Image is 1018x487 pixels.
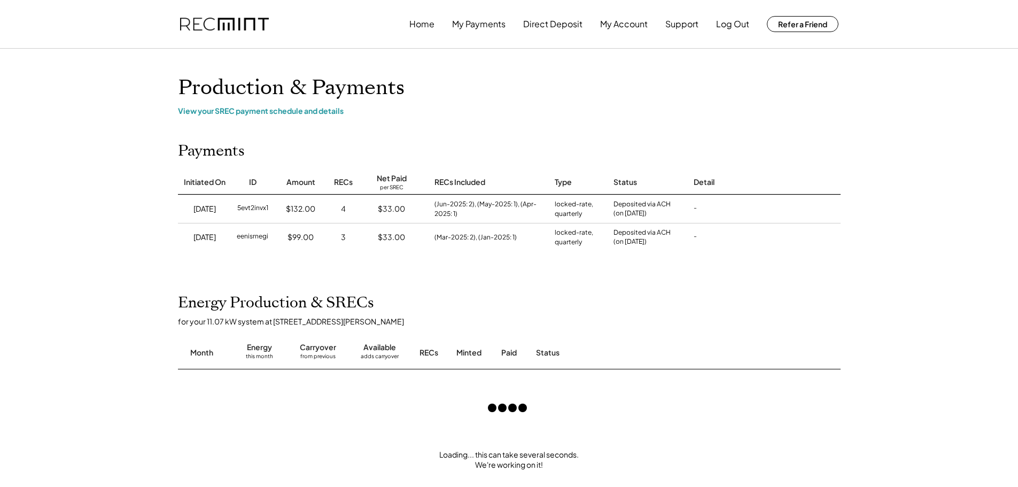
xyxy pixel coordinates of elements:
div: - [694,232,697,243]
div: this month [246,353,273,364]
div: Energy [247,342,272,353]
div: Paid [501,347,517,358]
div: 3 [341,232,346,243]
div: eenisrnegi [237,232,268,243]
button: Support [665,13,698,35]
button: Log Out [716,13,749,35]
div: Loading... this can take several seconds. We're working on it! [167,450,851,470]
button: My Payments [452,13,506,35]
h1: Production & Payments [178,75,841,101]
div: per SREC [380,184,403,192]
button: Direct Deposit [523,13,582,35]
img: recmint-logotype%403x.png [180,18,269,31]
div: Type [555,177,572,188]
div: RECs Included [434,177,485,188]
div: locked-rate, quarterly [555,199,603,219]
div: (Mar-2025: 2), (Jan-2025: 1) [434,233,517,242]
div: RECs [334,177,353,188]
div: Available [363,342,396,353]
div: 5evt2invx1 [237,204,268,214]
div: ID [249,177,257,188]
div: Initiated On [184,177,226,188]
h2: Energy Production & SRECs [178,294,374,312]
div: [DATE] [193,204,216,214]
button: My Account [600,13,648,35]
div: 4 [341,204,346,214]
button: Refer a Friend [767,16,838,32]
div: Detail [694,177,714,188]
div: Deposited via ACH (on [DATE]) [613,200,671,218]
div: Status [536,347,718,358]
div: RECs [419,347,438,358]
div: from previous [300,353,336,364]
div: View your SREC payment schedule and details [178,106,841,115]
h2: Payments [178,142,245,160]
button: Home [409,13,434,35]
div: - [694,204,697,214]
div: Amount [286,177,315,188]
div: adds carryover [361,353,399,364]
div: Carryover [300,342,336,353]
div: $33.00 [378,232,405,243]
div: Net Paid [377,173,407,184]
div: [DATE] [193,232,216,243]
div: $132.00 [286,204,315,214]
div: Minted [456,347,481,358]
div: $33.00 [378,204,405,214]
div: Month [190,347,213,358]
div: (Jun-2025: 2), (May-2025: 1), (Apr-2025: 1) [434,199,544,219]
div: Deposited via ACH (on [DATE]) [613,228,671,246]
div: Status [613,177,637,188]
div: for your 11.07 kW system at [STREET_ADDRESS][PERSON_NAME] [178,316,851,326]
div: $99.00 [287,232,314,243]
div: locked-rate, quarterly [555,228,603,247]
